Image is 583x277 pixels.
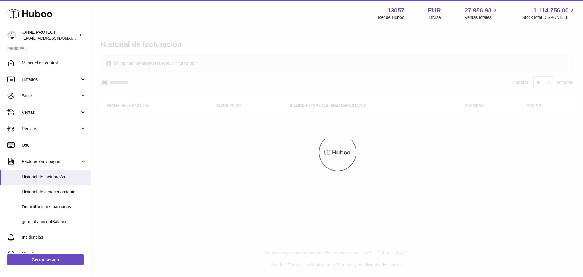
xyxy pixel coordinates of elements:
[522,15,576,20] span: Stock total DISPONIBLE
[465,15,499,20] span: Ventas totales
[22,93,80,99] span: Stock
[22,234,86,240] span: Incidencias
[429,15,441,20] div: Divisa
[22,36,89,40] span: [EMAIL_ADDRESS][DOMAIN_NAME]
[22,126,80,132] span: Pedidos
[22,251,86,257] span: Canales
[7,254,84,265] a: Cerrar sesión
[22,109,80,115] span: Ventas
[22,60,86,66] span: Mi panel de control
[22,189,86,195] span: Historial de almacenamiento
[22,29,77,41] div: OHNE PROJECT
[387,6,404,15] strong: 13057
[22,159,80,164] span: Facturación y pagos
[22,77,80,82] span: Listados
[465,6,492,15] span: 27.956,98
[522,6,576,20] a: 1.114.756,00 Stock total DISPONIBLE
[22,174,86,180] span: Historial de facturación
[428,6,441,15] strong: EUR
[465,6,499,20] a: 27.956,98 Ventas totales
[22,204,86,210] span: Domiciliaciones bancarias
[7,31,16,40] img: support@ohneproject.com
[22,219,86,225] span: general.accountBalance
[22,142,86,148] span: Uso
[533,6,569,15] span: 1.114.756,00
[378,15,404,20] div: Ref de Huboo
